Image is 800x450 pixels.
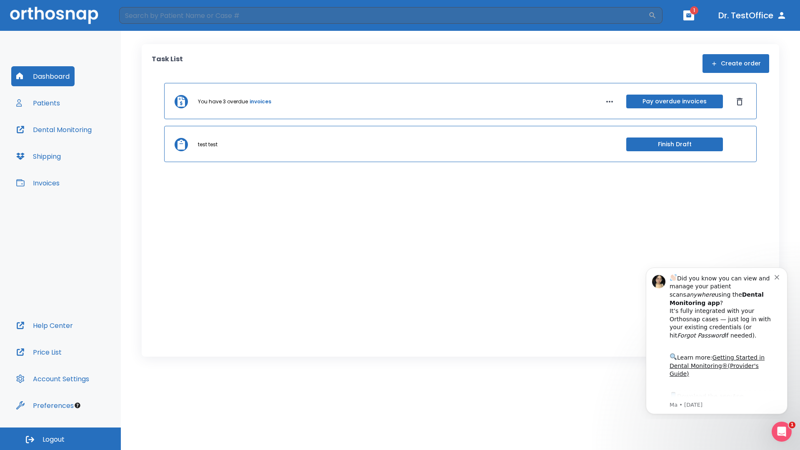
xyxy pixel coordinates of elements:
[11,93,65,113] button: Patients
[11,173,65,193] button: Invoices
[11,146,66,166] button: Shipping
[42,435,65,444] span: Logout
[733,95,746,108] button: Dismiss
[198,141,217,148] p: test test
[789,422,795,428] span: 1
[36,141,141,149] p: Message from Ma, sent 5w ago
[715,8,790,23] button: Dr. TestOffice
[11,369,94,389] button: Account Settings
[141,13,148,20] button: Dismiss notification
[633,260,800,419] iframe: Intercom notifications message
[198,98,248,105] p: You have 3 overdue
[119,7,648,24] input: Search by Patient Name or Case #
[11,315,78,335] button: Help Center
[250,98,271,105] a: invoices
[152,54,183,73] p: Task List
[11,395,79,415] button: Preferences
[11,342,67,362] button: Price List
[690,6,698,15] span: 1
[11,66,75,86] button: Dashboard
[772,422,792,442] iframe: Intercom live chat
[36,131,141,173] div: Download the app: | ​ Let us know if you need help getting started!
[702,54,769,73] button: Create order
[10,7,98,24] img: Orthosnap
[74,402,81,409] div: Tooltip anchor
[36,133,110,148] a: App Store
[626,95,723,108] button: Pay overdue invoices
[626,137,723,151] button: Finish Draft
[11,120,97,140] button: Dental Monitoring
